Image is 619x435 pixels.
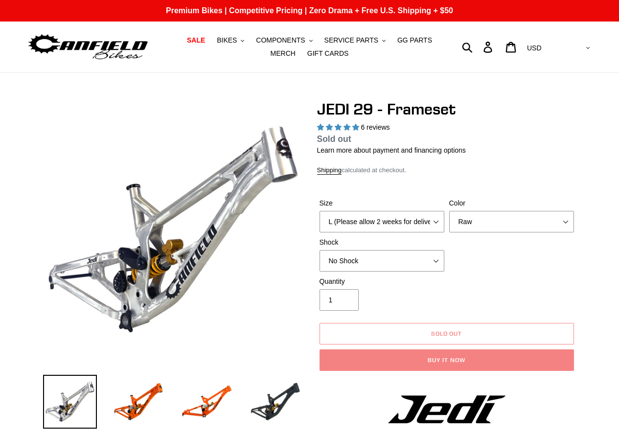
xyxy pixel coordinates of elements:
label: Size [320,198,444,208]
span: 5.00 stars [317,123,361,131]
span: GIFT CARDS [307,49,349,58]
span: 6 reviews [361,123,390,131]
img: Load image into Gallery viewer, JEDI 29 - Frameset [180,375,234,429]
label: Color [449,198,574,208]
span: COMPONENTS [256,36,305,45]
span: SALE [187,36,205,45]
label: Shock [320,237,444,248]
button: SERVICE PARTS [320,34,390,47]
img: Canfield Bikes [27,32,149,63]
h1: JEDI 29 - Frameset [317,100,576,118]
button: Sold out [320,323,574,344]
a: SALE [182,34,210,47]
button: Buy it now [320,349,574,371]
span: GG PARTS [397,36,432,45]
a: GG PARTS [392,34,437,47]
a: Learn more about payment and financing options [317,146,466,154]
span: SERVICE PARTS [324,36,378,45]
button: COMPONENTS [251,34,317,47]
span: MERCH [271,49,296,58]
img: Load image into Gallery viewer, JEDI 29 - Frameset [249,375,302,429]
label: Quantity [320,276,444,287]
img: Load image into Gallery viewer, JEDI 29 - Frameset [43,375,97,429]
span: Sold out [317,134,351,144]
button: BIKES [212,34,249,47]
a: MERCH [266,47,300,60]
a: GIFT CARDS [302,47,354,60]
span: Sold out [431,330,462,337]
span: BIKES [217,36,237,45]
a: Shipping [317,166,342,175]
img: Load image into Gallery viewer, JEDI 29 - Frameset [112,375,165,429]
div: calculated at checkout. [317,165,576,175]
